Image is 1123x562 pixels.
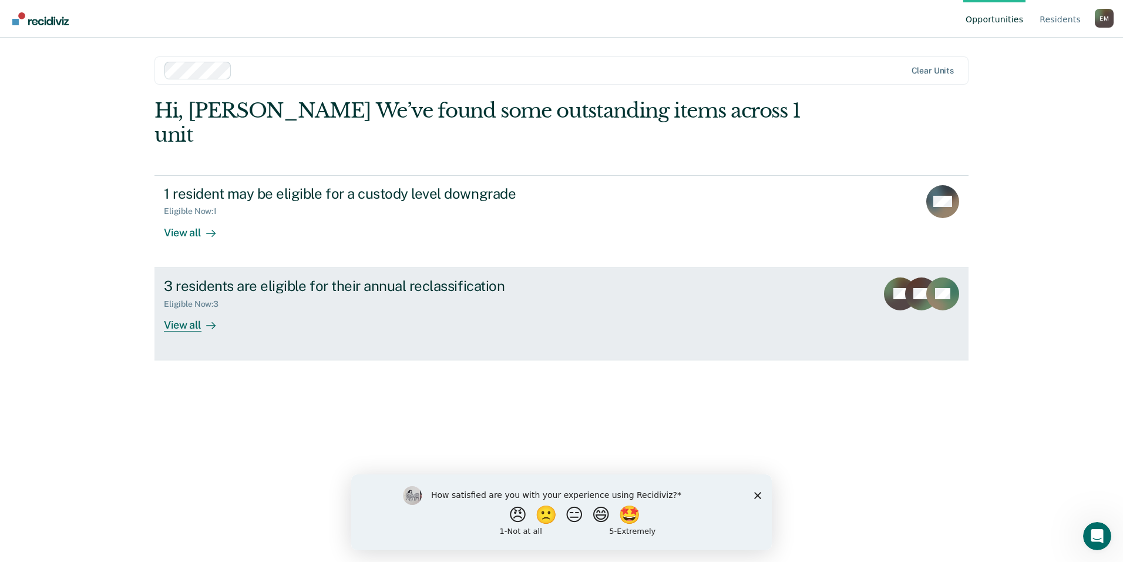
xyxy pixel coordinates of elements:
[154,99,806,147] div: Hi, [PERSON_NAME] We’ve found some outstanding items across 1 unit
[154,175,969,268] a: 1 resident may be eligible for a custody level downgradeEligible Now:1View all
[164,299,228,309] div: Eligible Now : 3
[1095,9,1114,28] button: Profile dropdown button
[351,474,772,550] iframe: Survey by Kim from Recidiviz
[1095,9,1114,28] div: E M
[912,66,954,76] div: Clear units
[164,185,576,202] div: 1 resident may be eligible for a custody level downgrade
[154,268,969,360] a: 3 residents are eligible for their annual reclassificationEligible Now:3View all
[164,206,226,216] div: Eligible Now : 1
[164,277,576,295] div: 3 residents are eligible for their annual reclassification
[164,309,230,332] div: View all
[164,216,230,239] div: View all
[12,12,69,25] img: Recidiviz
[1083,522,1111,550] iframe: Intercom live chat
